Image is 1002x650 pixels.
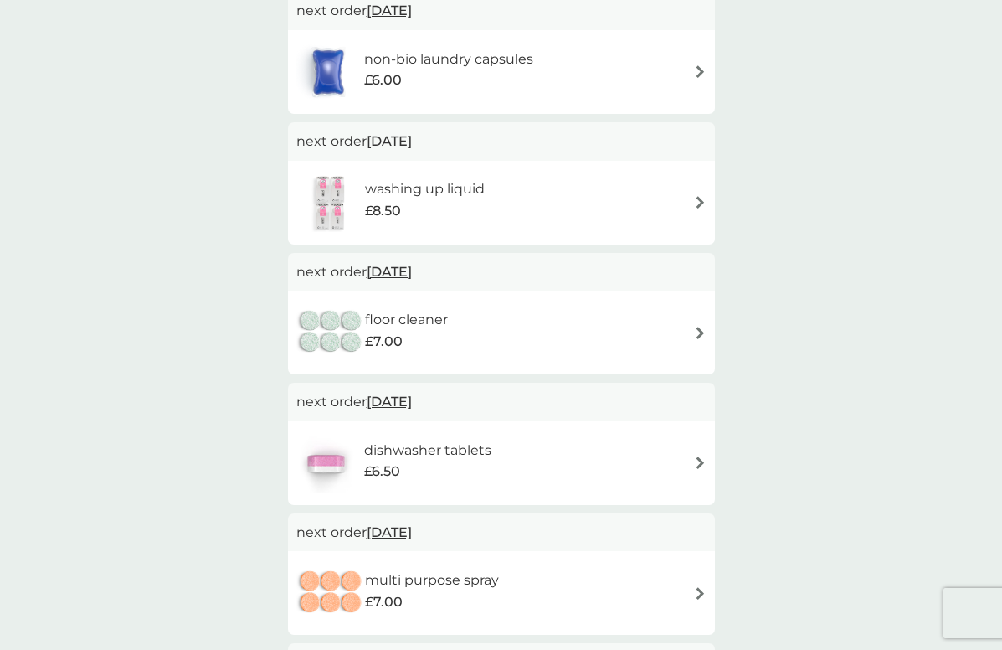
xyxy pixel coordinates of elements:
[694,327,707,339] img: arrow right
[367,516,412,549] span: [DATE]
[365,200,401,222] span: £8.50
[364,70,402,91] span: £6.00
[367,385,412,418] span: [DATE]
[694,457,707,469] img: arrow right
[296,303,365,362] img: floor cleaner
[694,587,707,600] img: arrow right
[367,255,412,288] span: [DATE]
[365,331,403,353] span: £7.00
[296,522,707,544] p: next order
[365,591,403,613] span: £7.00
[296,173,365,232] img: washing up liquid
[296,391,707,413] p: next order
[364,440,491,462] h6: dishwasher tablets
[364,49,533,70] h6: non-bio laundry capsules
[296,261,707,283] p: next order
[365,178,485,200] h6: washing up liquid
[296,131,707,152] p: next order
[367,125,412,157] span: [DATE]
[296,434,355,493] img: dishwasher tablets
[365,570,499,591] h6: multi purpose spray
[296,43,360,101] img: non-bio laundry capsules
[694,65,707,78] img: arrow right
[364,461,400,482] span: £6.50
[365,309,448,331] h6: floor cleaner
[296,564,365,622] img: multi purpose spray
[694,196,707,209] img: arrow right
